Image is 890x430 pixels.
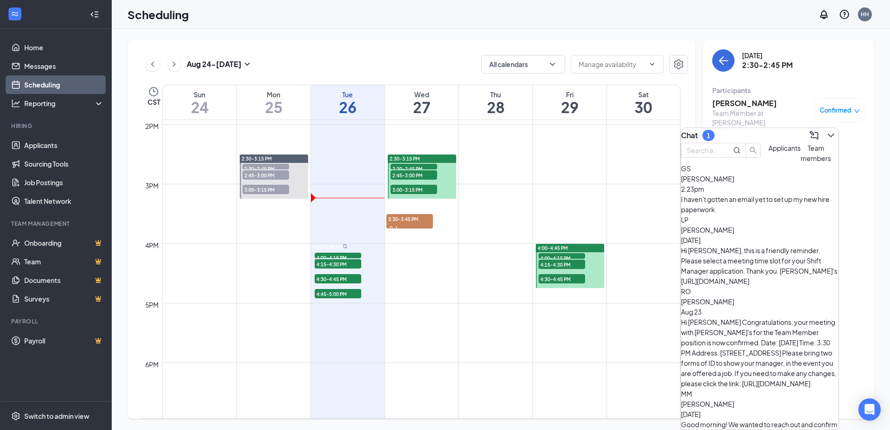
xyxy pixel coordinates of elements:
[143,359,161,370] div: 6pm
[539,260,585,269] span: 4:15-4:30 PM
[315,289,361,298] span: 4:45-5:00 PM
[243,185,289,194] span: 3:00-3:15 PM
[839,9,850,20] svg: QuestionInfo
[746,147,760,154] span: search
[143,181,161,191] div: 3pm
[681,175,734,183] span: [PERSON_NAME]
[669,55,688,74] button: Settings
[385,90,458,99] div: Wed
[143,300,161,310] div: 5pm
[11,99,20,108] svg: Analysis
[242,59,253,70] svg: SmallChevronDown
[681,185,704,193] span: 2:23pm
[801,144,831,162] span: Team members
[579,59,645,69] input: Manage availability
[769,144,801,152] span: Applicants
[187,59,242,69] h3: Aug 24 - [DATE]
[681,245,838,286] div: Hi [PERSON_NAME], this is a friendly reminder. Please select a meeting time slot for your Shift M...
[681,163,838,174] div: GS
[163,99,236,115] h1: 24
[681,215,838,225] div: LP
[24,411,89,421] div: Switch to admin view
[311,99,384,115] h1: 26
[148,86,159,97] svg: Clock
[825,130,836,141] svg: ChevronDown
[718,55,729,66] svg: ArrowLeft
[163,85,236,120] a: August 24, 2025
[385,85,458,120] a: August 27, 2025
[533,90,607,99] div: Fri
[481,55,565,74] button: All calendarsChevronDown
[315,274,361,283] span: 4:30-4:45 PM
[24,234,104,252] a: OnboardingCrown
[11,122,102,130] div: Hiring
[11,220,102,228] div: Team Management
[163,90,236,99] div: Sun
[385,99,458,115] h1: 27
[315,259,361,269] span: 4:15-4:30 PM
[311,85,384,120] a: August 26, 2025
[386,214,433,223] span: 3:30-3:45 PM
[391,170,437,180] span: 2:45-3:00 PM
[24,99,104,108] div: Reporting
[648,60,656,68] svg: ChevronDown
[90,10,99,19] svg: Collapse
[24,75,104,94] a: Scheduling
[820,106,851,115] span: Confirmed
[807,128,822,143] button: ComposeMessage
[681,194,838,215] div: I haven't gotten an email yet to set up my new hire paperwork.
[746,143,761,158] button: search
[538,245,568,251] span: 4:00-4:45 PM
[24,57,104,75] a: Messages
[681,308,701,316] span: Aug 23
[343,244,347,249] svg: Sync
[167,57,181,71] button: ChevronRight
[391,185,437,194] span: 3:00-3:15 PM
[681,400,734,408] span: [PERSON_NAME]
[742,60,793,70] h3: 2:30-2:45 PM
[143,121,161,131] div: 2pm
[548,60,557,69] svg: ChevronDown
[148,59,157,70] svg: ChevronLeft
[854,108,860,114] span: down
[10,9,20,19] svg: WorkstreamLogo
[809,130,820,141] svg: ComposeMessage
[533,85,607,120] a: August 29, 2025
[24,289,104,308] a: SurveysCrown
[459,99,533,115] h1: 28
[687,145,720,155] input: Search applicant
[391,164,437,173] span: 2:30-2:45 PM
[390,155,420,162] span: 2:30-3:15 PM
[823,128,838,143] button: ChevronDown
[24,155,104,173] a: Sourcing Tools
[673,59,684,70] svg: Settings
[24,252,104,271] a: TeamCrown
[128,7,189,22] h1: Scheduling
[681,410,701,418] span: [DATE]
[712,108,810,136] div: Team Member at [PERSON_NAME][GEOGRAPHIC_DATA]
[146,57,160,71] button: ChevronLeft
[24,38,104,57] a: Home
[733,147,741,154] svg: MagnifyingGlass
[681,317,838,389] div: Hi [PERSON_NAME] Congratulations, your meeting with [PERSON_NAME]'s for the Team Member position ...
[707,132,710,140] div: 1
[312,244,343,250] span: 4:00-5:00 PM
[539,274,585,283] span: 4:30-4:45 PM
[681,297,734,306] span: [PERSON_NAME]
[24,173,104,192] a: Job Postings
[237,85,310,120] a: August 25, 2025
[681,130,698,141] h3: Chat
[24,192,104,210] a: Talent Network
[459,85,533,120] a: August 28, 2025
[243,164,289,173] span: 2:30-2:45 PM
[169,59,179,70] svg: ChevronRight
[681,286,838,296] div: RO
[607,85,681,120] a: August 30, 2025
[539,253,585,262] span: 4:00-4:15 PM
[11,411,20,421] svg: Settings
[607,90,681,99] div: Sat
[242,155,272,162] span: 2:30-3:15 PM
[243,170,289,180] span: 2:45-3:00 PM
[459,90,533,99] div: Thu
